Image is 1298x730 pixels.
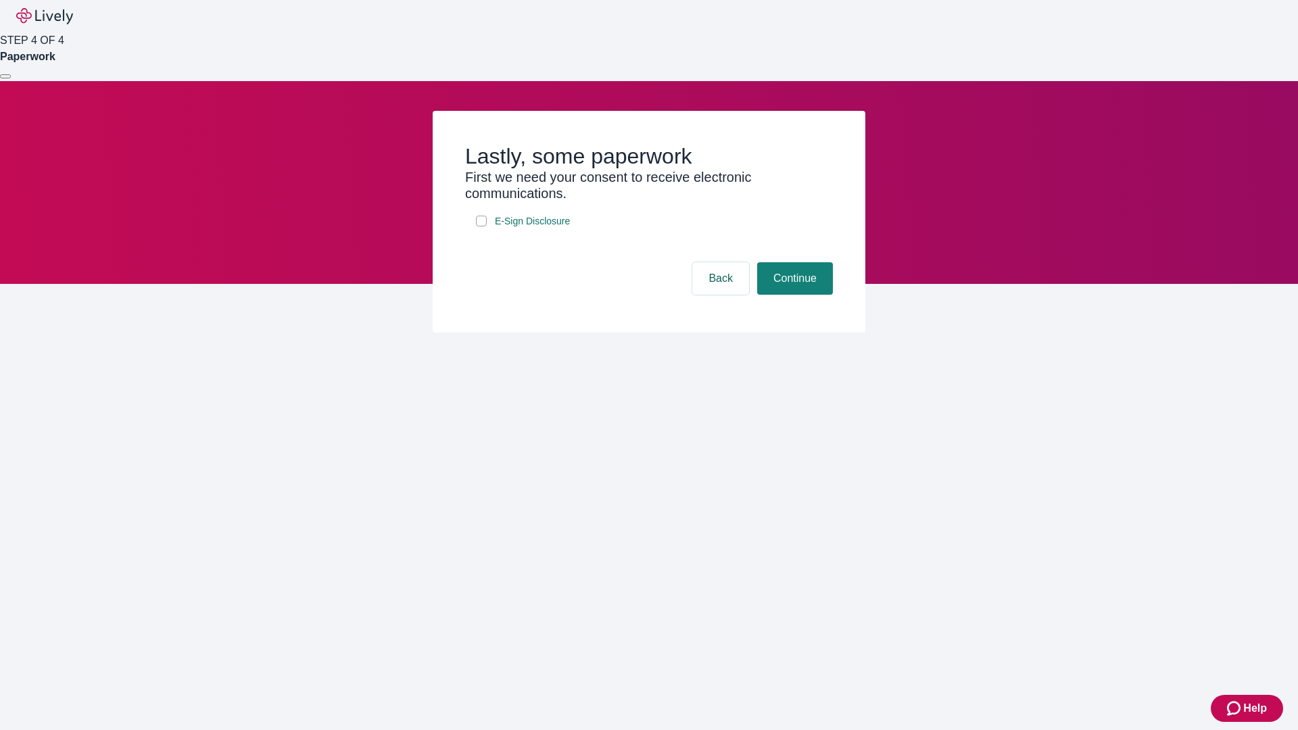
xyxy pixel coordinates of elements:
button: Back [692,262,749,295]
button: Zendesk support iconHelp [1211,695,1283,722]
button: Continue [757,262,833,295]
img: Lively [16,8,73,24]
h3: First we need your consent to receive electronic communications. [465,169,833,201]
span: E-Sign Disclosure [495,214,570,228]
a: e-sign disclosure document [492,213,573,230]
span: Help [1243,700,1267,716]
h2: Lastly, some paperwork [465,143,833,169]
svg: Zendesk support icon [1227,700,1243,716]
